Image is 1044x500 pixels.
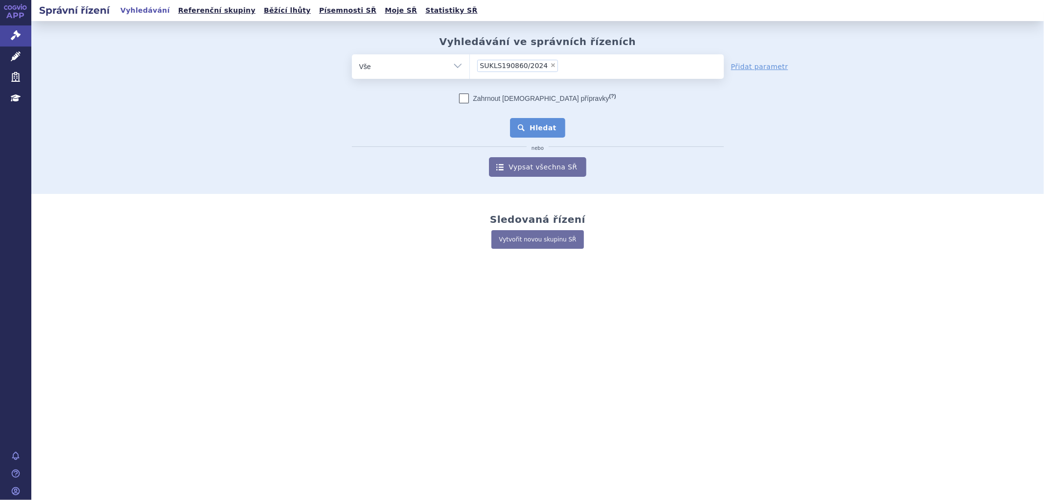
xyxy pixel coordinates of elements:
[491,230,583,249] a: Vytvořit novou skupinu SŘ
[561,59,566,71] input: SUKLS190860/2024
[527,145,549,151] i: nebo
[459,94,616,103] label: Zahrnout [DEMOGRAPHIC_DATA] přípravky
[117,4,173,17] a: Vyhledávání
[489,157,586,177] a: Vypsat všechna SŘ
[261,4,314,17] a: Běžící lhůty
[175,4,258,17] a: Referenční skupiny
[382,4,420,17] a: Moje SŘ
[31,3,117,17] h2: Správní řízení
[316,4,379,17] a: Písemnosti SŘ
[490,214,585,225] h2: Sledovaná řízení
[440,36,636,48] h2: Vyhledávání ve správních řízeních
[510,118,565,138] button: Hledat
[550,62,556,68] span: ×
[731,62,789,71] a: Přidat parametr
[609,93,616,99] abbr: (?)
[480,62,548,69] span: SUKLS190860/2024
[422,4,480,17] a: Statistiky SŘ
